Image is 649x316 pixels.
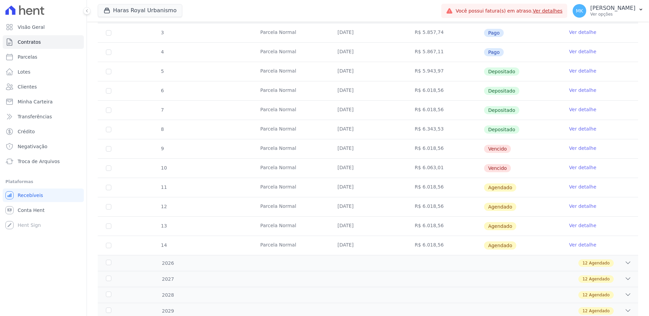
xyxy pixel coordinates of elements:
[582,292,588,298] span: 12
[484,106,519,114] span: Depositado
[106,223,111,229] input: default
[106,146,111,152] input: default
[329,120,406,139] td: [DATE]
[582,308,588,314] span: 12
[3,35,84,49] a: Contratos
[589,308,610,314] span: Agendado
[160,68,164,74] span: 5
[329,139,406,158] td: [DATE]
[407,43,484,62] td: R$ 5.867,11
[484,29,504,37] span: Pago
[18,54,37,60] span: Parcelas
[589,260,610,266] span: Agendado
[407,81,484,100] td: R$ 6.018,56
[106,88,111,94] input: Só é possível selecionar pagamentos em aberto
[484,203,516,211] span: Agendado
[569,67,596,74] a: Ver detalhe
[160,146,164,151] span: 9
[329,236,406,255] td: [DATE]
[484,241,516,250] span: Agendado
[160,107,164,113] span: 7
[484,48,504,56] span: Pago
[569,203,596,210] a: Ver detalhe
[576,8,583,13] span: MK
[407,197,484,216] td: R$ 6.018,56
[3,50,84,64] a: Parcelas
[3,20,84,34] a: Visão Geral
[329,81,406,100] td: [DATE]
[18,113,52,120] span: Transferências
[329,178,406,197] td: [DATE]
[160,126,164,132] span: 8
[160,204,167,209] span: 12
[160,30,164,35] span: 3
[252,62,329,81] td: Parcela Normal
[484,164,511,172] span: Vencido
[407,23,484,42] td: R$ 5.857,74
[569,164,596,171] a: Ver detalhe
[407,178,484,197] td: R$ 6.018,56
[3,203,84,217] a: Conta Hent
[569,145,596,152] a: Ver detalhe
[106,69,111,74] input: Só é possível selecionar pagamentos em aberto
[18,98,53,105] span: Minha Carteira
[18,39,41,45] span: Contratos
[3,65,84,79] a: Lotes
[160,223,167,229] span: 13
[98,4,182,17] button: Haras Royal Urbanismo
[3,125,84,138] a: Crédito
[252,120,329,139] td: Parcela Normal
[407,101,484,120] td: R$ 6.018,56
[407,159,484,178] td: R$ 6.063,01
[252,217,329,236] td: Parcela Normal
[329,43,406,62] td: [DATE]
[407,217,484,236] td: R$ 6.018,56
[3,140,84,153] a: Negativação
[106,165,111,171] input: default
[3,95,84,108] a: Minha Carteira
[533,8,563,14] a: Ver detalhes
[329,101,406,120] td: [DATE]
[569,106,596,113] a: Ver detalhe
[252,23,329,42] td: Parcela Normal
[106,50,111,55] input: Só é possível selecionar pagamentos em aberto
[407,236,484,255] td: R$ 6.018,56
[590,12,635,17] p: Ver opções
[407,139,484,158] td: R$ 6.018,56
[329,217,406,236] td: [DATE]
[160,88,164,93] span: 6
[3,155,84,168] a: Troca de Arquivos
[252,178,329,197] td: Parcela Normal
[106,185,111,190] input: default
[329,159,406,178] td: [DATE]
[456,7,562,15] span: Você possui fatura(s) em atraso.
[252,197,329,216] td: Parcela Normal
[252,81,329,100] td: Parcela Normal
[160,165,167,171] span: 10
[252,236,329,255] td: Parcela Normal
[18,207,44,214] span: Conta Hent
[407,62,484,81] td: R$ 5.943,97
[569,29,596,36] a: Ver detalhe
[329,23,406,42] td: [DATE]
[484,125,519,134] span: Depositado
[569,87,596,94] a: Ver detalhe
[582,260,588,266] span: 12
[106,127,111,132] input: Só é possível selecionar pagamentos em aberto
[252,101,329,120] td: Parcela Normal
[329,197,406,216] td: [DATE]
[3,189,84,202] a: Recebíveis
[569,125,596,132] a: Ver detalhe
[18,24,45,31] span: Visão Geral
[569,241,596,248] a: Ver detalhe
[5,178,81,186] div: Plataformas
[484,87,519,95] span: Depositado
[484,183,516,192] span: Agendado
[329,62,406,81] td: [DATE]
[18,83,37,90] span: Clientes
[160,184,167,190] span: 11
[18,68,31,75] span: Lotes
[407,120,484,139] td: R$ 6.343,53
[106,30,111,36] input: Só é possível selecionar pagamentos em aberto
[252,139,329,158] td: Parcela Normal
